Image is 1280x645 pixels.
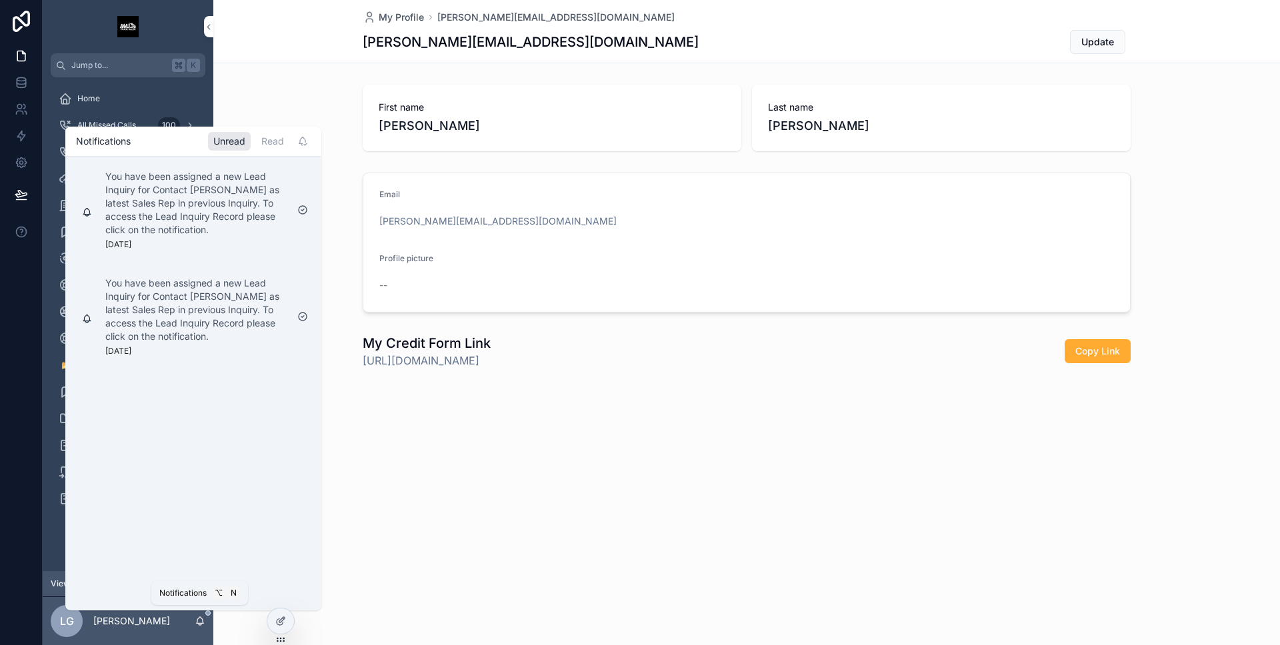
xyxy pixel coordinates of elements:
a: Contacts [51,140,205,164]
span: Last name [768,101,1115,114]
a: Serv. Req. Line Items [51,380,205,404]
span: K [188,60,199,71]
h1: Notifications [76,135,131,148]
span: -- [379,279,387,292]
a: 👥 Duplicate Contacts Matches [51,406,205,430]
a: [PERSON_NAME][EMAIL_ADDRESS][DOMAIN_NAME] [379,215,617,228]
div: 100 [158,117,180,133]
span: Notifications [159,588,207,598]
a: My Transactions30 [51,220,205,244]
a: 🚛 Inventory2,261 [51,486,205,510]
a: Internal Notes Import [51,460,205,484]
a: My Profile [363,11,424,24]
p: [DATE] [105,239,131,250]
h1: [PERSON_NAME][EMAIL_ADDRESS][DOMAIN_NAME] [363,33,699,51]
a: Home [51,87,205,111]
span: LG [60,613,74,629]
span: N [228,588,239,598]
span: [PERSON_NAME] [768,117,1115,135]
p: [PERSON_NAME] [93,614,170,628]
button: Copy Link [1065,339,1131,363]
a: 📂 Documents [51,353,205,377]
p: You have been assigned a new Lead Inquiry for Contact [PERSON_NAME] as latest Sales Rep in previo... [105,277,287,343]
div: Read [256,132,289,151]
a: Service Requests [51,326,205,350]
span: Home [77,93,100,104]
span: Copy Link [1075,344,1120,358]
span: First name [379,101,725,114]
span: Profile picture [379,253,433,263]
span: All Missed Calls [77,120,136,131]
div: Unread [208,132,251,151]
a: [URL][DOMAIN_NAME] [363,352,491,368]
button: Update [1070,30,1125,54]
h1: My Credit Form Link [363,334,491,352]
a: [PERSON_NAME][EMAIL_ADDRESS][DOMAIN_NAME] [437,11,675,24]
button: Jump to...K [51,53,205,77]
p: [DATE] [105,346,131,356]
a: All Inquiries2,003 [51,167,205,191]
span: Viewing as [PERSON_NAME] [51,578,160,589]
a: Service2,261 [51,300,205,324]
span: Update [1081,35,1114,49]
a: All Missed Calls100 [51,113,205,137]
div: scrollable content [43,77,213,528]
p: You have been assigned a new Lead Inquiry for Contact [PERSON_NAME] as latest Sales Rep in previo... [105,170,287,237]
span: 📂 Documents [61,360,117,370]
img: App logo [117,16,139,37]
span: Email [379,189,400,199]
a: Credit APP [51,247,205,271]
span: My Profile [379,11,424,24]
a: Active Applications [51,273,205,297]
span: [PERSON_NAME] [379,117,725,135]
span: Jump to... [71,60,167,71]
span: ⌥ [213,588,224,598]
a: Companies [51,193,205,217]
a: ✈️ Pending Pickup40 [51,433,205,457]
